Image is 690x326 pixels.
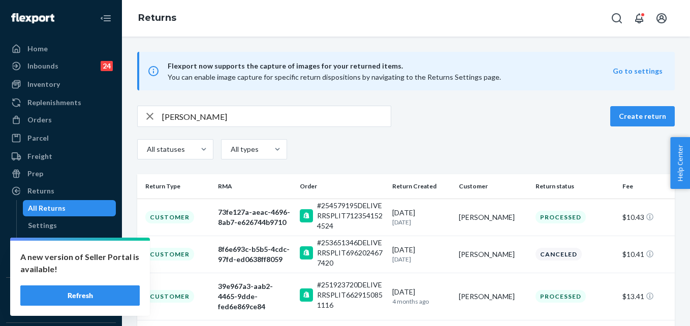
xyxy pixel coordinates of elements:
button: Help Center [670,137,690,189]
p: [DATE] [392,218,451,226]
div: All types [231,144,257,154]
div: #254579195DELIVERRSPLIT7123541524524 [317,201,384,231]
button: Open notifications [629,8,649,28]
a: Replenishments [6,94,116,111]
button: Refresh [20,285,140,306]
div: Inbounds [27,61,58,71]
p: A new version of Seller Portal is available! [20,251,140,275]
span: You can enable image capture for specific return dispositions by navigating to the Returns Settin... [168,73,501,81]
button: Open account menu [651,8,672,28]
th: Customer [455,174,531,199]
div: All statuses [147,144,183,154]
div: Customer [145,290,194,303]
button: Open Search Box [607,8,627,28]
th: Return Created [388,174,455,199]
ol: breadcrumbs [130,4,184,33]
th: Fee [618,174,675,199]
div: Orders [27,115,52,125]
div: [DATE] [392,208,451,226]
div: 24 [101,61,113,71]
div: Home [27,44,48,54]
div: Inventory [27,79,60,89]
div: Prep [27,169,43,179]
a: Freight [6,148,116,165]
div: [DATE] [392,245,451,264]
td: $10.41 [618,236,675,273]
a: Settings [23,217,116,234]
a: Reporting [6,252,116,268]
div: #253651346DELIVERRSPLIT6962024677420 [317,238,384,268]
div: [PERSON_NAME] [459,291,527,302]
img: Flexport logo [11,13,54,23]
th: Return status [531,174,618,199]
a: Prep [6,166,116,182]
th: RMA [214,174,296,199]
a: Orders [6,112,116,128]
a: Parcel [6,130,116,146]
div: [PERSON_NAME] [459,212,527,222]
th: Order [296,174,388,199]
button: Create return [610,106,675,126]
a: Inbounds24 [6,58,116,74]
div: All Returns [28,203,66,213]
a: Returns [138,12,176,23]
input: Search returns by rma, id, tracking number [162,106,391,126]
a: Home [6,41,116,57]
div: [PERSON_NAME] [459,249,527,259]
a: Inventory [6,76,116,92]
div: Returns [27,186,54,196]
a: Returns [6,183,116,199]
div: 39e967a3-aab2-4465-9dde-fed6e869ce84 [218,281,292,312]
td: $13.41 [618,273,675,320]
a: Add Integration [6,306,116,318]
p: 4 months ago [392,297,451,306]
button: Go to settings [613,66,663,76]
div: Replenishments [27,97,81,108]
p: [DATE] [392,255,451,264]
th: Return Type [137,174,214,199]
a: All Returns [23,200,116,216]
div: Parcel [27,133,49,143]
span: Flexport now supports the capture of images for your returned items. [168,60,613,72]
div: [DATE] [392,287,451,306]
div: Customer [145,211,194,223]
div: Settings [28,220,57,231]
a: Packages [23,235,116,251]
div: Customer [145,248,194,260]
div: 73fe127a-aeac-4696-8ab7-e626744b9710 [218,207,292,227]
div: #251923720DELIVERRSPLIT6629150851116 [317,280,384,310]
div: Processed [536,290,586,303]
div: Processed [536,211,586,223]
td: $10.43 [618,199,675,236]
button: Integrations [6,286,116,302]
div: Freight [27,151,52,161]
div: Canceled [536,248,582,260]
button: Close Navigation [96,8,116,28]
div: 8f6e693c-b5b5-4cdc-97fd-ed0638ff8059 [218,244,292,265]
